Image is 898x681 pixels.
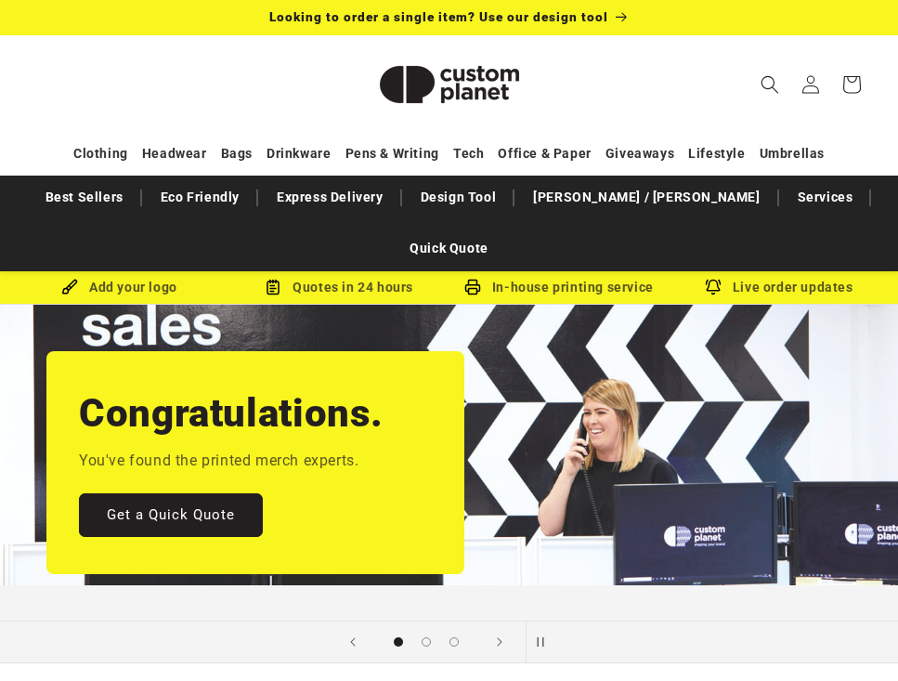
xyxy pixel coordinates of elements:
[760,138,825,170] a: Umbrellas
[453,138,484,170] a: Tech
[332,622,373,662] button: Previous slide
[142,138,207,170] a: Headwear
[411,181,506,214] a: Design Tool
[705,279,722,295] img: Order updates
[36,181,133,214] a: Best Sellers
[79,448,358,475] p: You've found the printed merch experts.
[479,622,520,662] button: Next slide
[267,181,393,214] a: Express Delivery
[61,279,78,295] img: Brush Icon
[605,138,674,170] a: Giveaways
[151,181,249,214] a: Eco Friendly
[267,138,331,170] a: Drinkware
[73,138,128,170] a: Clothing
[221,138,253,170] a: Bags
[788,181,863,214] a: Services
[357,43,542,126] img: Custom Planet
[265,279,281,295] img: Order Updates Icon
[464,279,481,295] img: In-house printing
[749,64,790,105] summary: Search
[805,592,898,681] iframe: Chat Widget
[79,388,384,439] h2: Congratulations.
[384,628,412,656] button: Load slide 1 of 3
[345,138,439,170] a: Pens & Writing
[524,181,769,214] a: [PERSON_NAME] / [PERSON_NAME]
[440,628,468,656] button: Load slide 3 of 3
[688,138,745,170] a: Lifestyle
[526,622,566,662] button: Pause slideshow
[412,628,440,656] button: Load slide 2 of 3
[269,9,608,24] span: Looking to order a single item? Use our design tool
[229,276,449,299] div: Quotes in 24 hours
[669,276,889,299] div: Live order updates
[498,138,591,170] a: Office & Paper
[9,276,229,299] div: Add your logo
[79,493,263,537] a: Get a Quick Quote
[400,232,498,265] a: Quick Quote
[349,35,549,133] a: Custom Planet
[449,276,670,299] div: In-house printing service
